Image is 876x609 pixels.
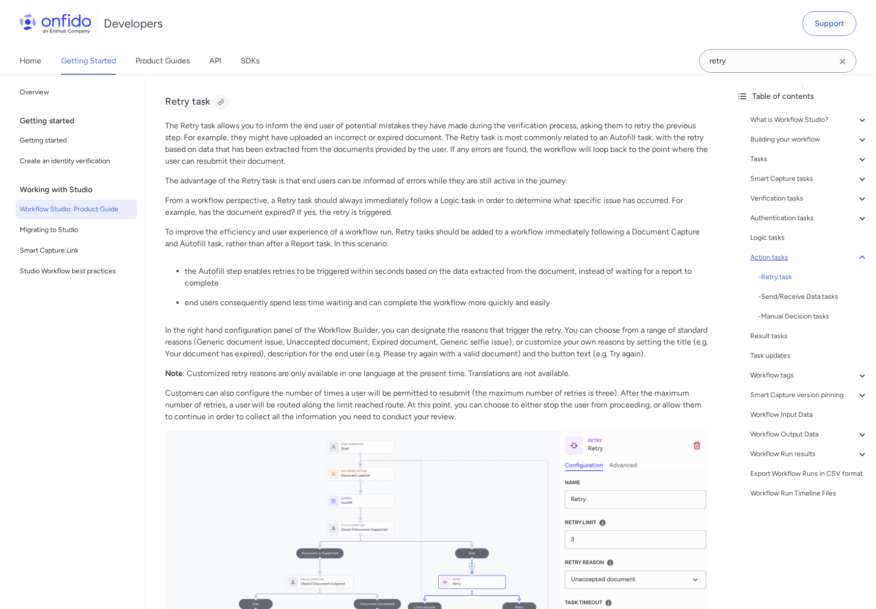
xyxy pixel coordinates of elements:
a: -Send/Receive Data tasks [758,291,868,303]
input: Onfido search input field [699,49,856,73]
p: From a workflow perspective, a Retry task should always immediately follow a Logic task in order ... [165,195,709,218]
div: - Manual Decision tasks [758,311,868,322]
a: Smart Capture tasks [750,173,868,185]
a: Product Guides [136,47,190,75]
a: Overview [16,83,137,102]
a: Task updates [750,350,868,362]
a: Getting Started [61,47,116,75]
div: - Retry task [758,271,868,283]
a: -Retry task [758,271,868,283]
a: Create an identity verification [16,151,137,171]
svg: Clear search field button [837,56,848,67]
p: the Autofill step enables retries to be triggered within seconds based on the data extracted from... [185,265,709,289]
a: Result tasks [750,330,868,342]
img: Onfido Logo [20,14,91,33]
a: -Manual Decision tasks [758,311,868,322]
a: Workflow Output Data [750,429,868,440]
span: Getting started [20,135,133,146]
span: Create an identity verification [20,155,133,167]
div: Table of contents [736,90,868,102]
a: Logic tasks [750,232,868,244]
p: : Customized retry reasons are only available in one language at the present time. Translations a... [165,368,709,379]
a: Smart Capture Link [16,241,137,261]
a: Studio Workflow best practices [16,261,137,281]
a: What is Workflow Studio? [750,114,868,126]
strong: Note [165,369,183,378]
p: The advantage of the Retry task is that end users can be informed of errors while they are still ... [165,175,709,187]
a: Support [802,11,856,36]
a: Export Workflow Runs in CSV format [750,468,868,480]
span: Studio Workflow best practices [20,265,133,277]
a: Workflow tags [750,370,868,381]
a: Migrating to Studio [16,220,137,240]
a: Verification tasks [750,193,868,204]
div: Working with Studio [20,180,141,200]
h1: Developers [104,16,163,31]
span: Migrating to Studio [20,224,133,236]
a: Building your workflow [750,134,868,145]
div: Getting started [20,111,141,131]
a: Workflow Run Timeline Files [750,488,868,499]
a: SDKs [241,47,259,75]
a: Getting started [16,131,137,150]
p: To improve the efficiency and user experience of a workflow run, Retry tasks should be added to a... [165,226,709,250]
span: Workflow Studio: Product Guide [20,203,133,215]
p: The Retry task allows you to inform the end user of potential mistakes they have made during the ... [165,120,709,167]
a: Tasks [750,153,868,165]
a: Workflow Studio: Product Guide [16,200,137,219]
a: Workflow Input Data [750,409,868,421]
a: Smart Capture version pinning [750,389,868,401]
a: Action tasks [750,252,868,263]
h3: Retry task [165,94,709,110]
p: Customers can also configure the number of times a user will be permitted to resubmit (the maximu... [165,387,709,423]
a: API [209,47,221,75]
a: Home [20,47,41,75]
span: Overview [20,87,133,98]
p: In the right hand configuration panel of the Workflow Builder, you can designate the reasons that... [165,324,709,360]
a: Authentication tasks [750,212,868,224]
p: end users consequently spend less time waiting and can complete the workflow more quickly and easily [185,297,709,309]
a: Workflow Run results [750,448,868,460]
div: - Send/Receive Data tasks [758,291,868,303]
span: Smart Capture Link [20,245,133,257]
